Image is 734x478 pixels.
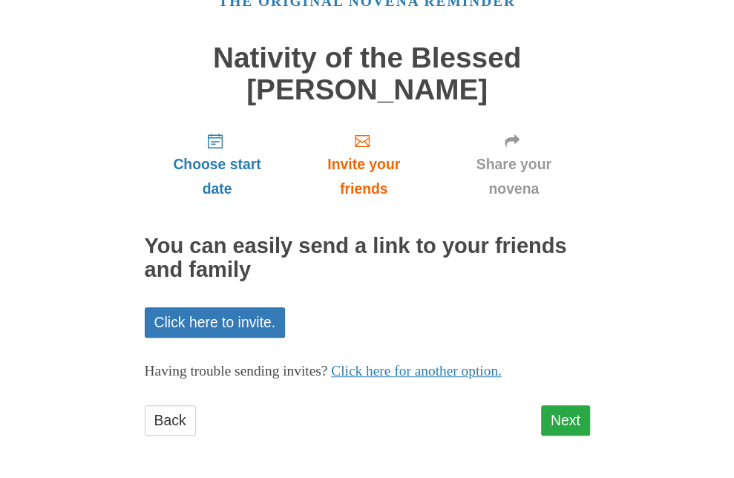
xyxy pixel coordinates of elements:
[453,152,575,201] span: Share your novena
[541,405,590,436] a: Next
[160,152,275,201] span: Choose start date
[331,363,502,379] a: Click here for another option.
[145,120,290,209] a: Choose start date
[145,42,590,105] h1: Nativity of the Blessed [PERSON_NAME]
[145,405,196,436] a: Back
[304,152,422,201] span: Invite your friends
[145,363,328,379] span: Having trouble sending invites?
[145,307,286,338] a: Click here to invite.
[438,120,590,209] a: Share your novena
[145,235,590,282] h2: You can easily send a link to your friends and family
[289,120,437,209] a: Invite your friends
